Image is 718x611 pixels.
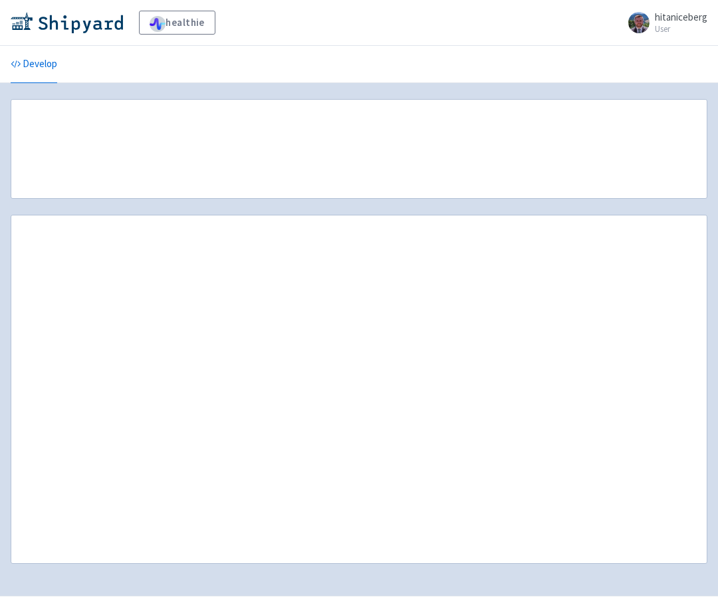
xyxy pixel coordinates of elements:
[655,25,707,33] small: User
[11,12,123,33] img: Shipyard logo
[620,12,707,33] a: hitaniceberg User
[655,11,707,23] span: hitaniceberg
[139,11,215,35] a: healthie
[11,46,57,83] a: Develop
